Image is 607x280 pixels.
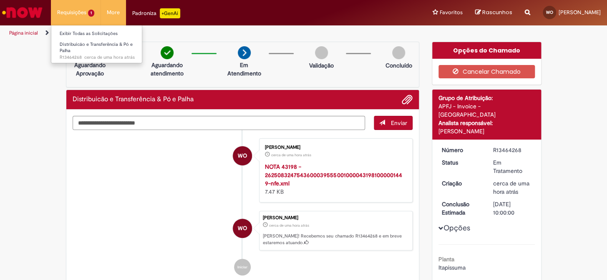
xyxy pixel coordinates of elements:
[147,61,187,77] p: Aguardando atendimento
[60,41,133,54] span: Distribuicão e Transferência & Pó e Palha
[60,54,135,61] span: R13464268
[438,264,466,271] span: Itapissuma
[263,233,408,246] p: [PERSON_NAME]! Recebemos seu chamado R13464268 e em breve estaremos atuando.
[51,29,143,38] a: Exibir Todas as Solicitações
[238,46,251,59] img: arrow-next.png
[271,152,311,157] span: cerca de uma hora atrás
[309,61,334,70] p: Validação
[440,8,463,17] span: Favoritos
[224,61,264,77] p: Em Atendimento
[482,8,512,16] span: Rascunhos
[73,211,413,251] li: Walter Oliveira
[559,9,601,16] span: [PERSON_NAME]
[493,180,529,195] time: 29/08/2025 22:39:01
[438,102,535,119] div: APFJ - Invoice - [GEOGRAPHIC_DATA]
[436,146,487,154] dt: Número
[160,8,180,18] p: +GenAi
[385,61,412,70] p: Concluído
[315,46,328,59] img: img-circle-grey.png
[161,46,174,59] img: check-circle-green.png
[57,8,86,17] span: Requisições
[70,61,110,77] p: Aguardando Aprovação
[265,163,402,187] a: NOTA 43198 - 26250832475436000395550010000431981000001449-nfe.xml
[233,146,252,165] div: Walter Oliveira
[493,180,529,195] span: cerca de uma hora atrás
[475,9,512,17] a: Rascunhos
[73,116,365,130] textarea: Digite sua mensagem aqui...
[493,179,532,196] div: 29/08/2025 22:39:01
[132,8,180,18] div: Padroniza
[265,162,404,196] div: 7.47 KB
[493,158,532,175] div: Em Tratamento
[265,145,404,150] div: [PERSON_NAME]
[493,200,532,217] div: [DATE] 10:00:00
[392,46,405,59] img: img-circle-grey.png
[438,255,454,263] b: Planta
[438,65,535,78] button: Cancelar Chamado
[269,223,309,228] time: 29/08/2025 22:39:01
[107,8,120,17] span: More
[6,25,398,41] ul: Trilhas de página
[436,158,487,167] dt: Status
[269,223,309,228] span: cerca de uma hora atrás
[51,25,142,63] ul: Requisições
[436,200,487,217] dt: Conclusão Estimada
[238,146,247,166] span: WO
[51,40,143,58] a: Aberto R13464268 : Distribuicão e Transferência & Pó e Palha
[84,54,135,60] span: cerca de uma hora atrás
[546,10,553,15] span: WO
[9,30,38,36] a: Página inicial
[438,127,535,135] div: [PERSON_NAME]
[402,94,413,105] button: Adicionar anexos
[493,146,532,154] div: R13464268
[436,179,487,187] dt: Criação
[438,119,535,127] div: Analista responsável:
[374,116,413,130] button: Enviar
[432,42,541,59] div: Opções do Chamado
[233,219,252,238] div: Walter Oliveira
[88,10,94,17] span: 1
[73,96,194,103] h2: Distribuicão e Transferência & Pó e Palha Histórico de tíquete
[1,4,44,21] img: ServiceNow
[238,218,247,238] span: WO
[438,94,535,102] div: Grupo de Atribuição:
[271,152,311,157] time: 29/08/2025 22:37:27
[263,215,408,220] div: [PERSON_NAME]
[391,119,407,127] span: Enviar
